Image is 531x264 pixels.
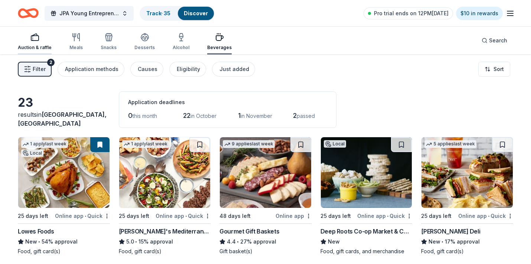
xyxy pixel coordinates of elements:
[18,137,110,255] a: Image for Lowes Foods1 applylast weekLocal25 days leftOnline app•QuickLowes FoodsNew•54% approval...
[128,98,327,107] div: Application deadlines
[173,45,189,51] div: Alcohol
[241,113,272,119] span: in November
[128,112,133,119] span: 0
[219,65,249,74] div: Just added
[421,248,513,255] div: Food, gift card(s)
[134,45,155,51] div: Desserts
[55,211,110,220] div: Online app Quick
[207,30,232,54] button: Beverages
[320,248,413,255] div: Food, gift cards, and merchandise
[220,137,311,208] img: Image for Gourmet Gift Baskets
[293,112,297,119] span: 2
[489,36,507,45] span: Search
[223,140,275,148] div: 9 applies last week
[237,239,239,245] span: •
[184,10,208,16] a: Discover
[18,237,110,246] div: 54% approval
[212,62,255,77] button: Just added
[45,6,134,21] button: JPA Young Entrepreneur’s Christmas Market
[119,248,211,255] div: Food, gift card(s)
[38,239,40,245] span: •
[130,62,163,77] button: Causes
[456,7,503,20] a: $10 in rewards
[134,30,155,54] button: Desserts
[119,237,211,246] div: 15% approval
[25,237,37,246] span: New
[119,227,211,236] div: [PERSON_NAME]'s Mediterranean Cafe
[421,237,513,246] div: 17% approval
[135,239,137,245] span: •
[101,45,117,51] div: Snacks
[357,211,412,220] div: Online app Quick
[133,113,157,119] span: this month
[421,227,480,236] div: [PERSON_NAME] Deli
[478,62,510,77] button: Sort
[58,62,124,77] button: Application methods
[421,212,452,220] div: 25 days left
[18,30,52,54] button: Auction & raffle
[18,227,54,236] div: Lowes Foods
[320,227,413,236] div: Deep Roots Co-op Market & Café
[18,45,52,51] div: Auction & raffle
[493,65,504,74] span: Sort
[238,112,241,119] span: 1
[138,65,157,74] div: Causes
[101,30,117,54] button: Snacks
[374,9,449,18] span: Pro trial ends on 12PM[DATE]
[276,211,312,220] div: Online app
[320,137,413,255] a: Image for Deep Roots Co-op Market & CaféLocal25 days leftOnline app•QuickDeep Roots Co-op Market ...
[185,213,187,219] span: •
[219,212,251,220] div: 48 days left
[18,248,110,255] div: Food, gift card(s)
[18,4,39,22] a: Home
[207,45,232,51] div: Beverages
[122,140,169,148] div: 1 apply last week
[364,7,453,19] a: Pro trial ends on 12PM[DATE]
[156,211,211,220] div: Online app Quick
[18,62,52,77] button: Filter2
[18,111,107,127] span: in
[169,62,206,77] button: Eligibility
[442,239,444,245] span: •
[119,137,211,255] a: Image for Taziki's Mediterranean Cafe1 applylast week25 days leftOnline app•Quick[PERSON_NAME]'s ...
[183,112,190,119] span: 22
[126,237,134,246] span: 5.0
[421,137,513,208] img: Image for McAlister's Deli
[297,113,315,119] span: passed
[69,45,83,51] div: Meals
[320,212,351,220] div: 25 days left
[21,140,68,148] div: 1 apply last week
[119,137,211,208] img: Image for Taziki's Mediterranean Cafe
[140,6,215,21] button: Track· 35Discover
[476,33,513,48] button: Search
[18,137,110,208] img: Image for Lowes Foods
[219,248,312,255] div: Gift basket(s)
[173,30,189,54] button: Alcohol
[324,140,346,148] div: Local
[458,211,513,220] div: Online app Quick
[488,213,489,219] span: •
[387,213,388,219] span: •
[219,237,312,246] div: 27% approval
[328,237,340,246] span: New
[18,111,107,127] span: [GEOGRAPHIC_DATA], [GEOGRAPHIC_DATA]
[227,237,236,246] span: 4.4
[69,30,83,54] button: Meals
[429,237,440,246] span: New
[146,10,170,16] a: Track· 35
[219,137,312,255] a: Image for Gourmet Gift Baskets9 applieslast week48 days leftOnline appGourmet Gift Baskets4.4•27%...
[21,149,43,157] div: Local
[33,65,46,74] span: Filter
[424,140,476,148] div: 5 applies last week
[421,137,513,255] a: Image for McAlister's Deli5 applieslast week25 days leftOnline app•Quick[PERSON_NAME] DeliNew•17%...
[177,65,200,74] div: Eligibility
[18,110,110,128] div: results
[65,65,118,74] div: Application methods
[18,95,110,110] div: 23
[59,9,119,18] span: JPA Young Entrepreneur’s Christmas Market
[85,213,86,219] span: •
[190,113,216,119] span: in October
[47,59,55,66] div: 2
[219,227,279,236] div: Gourmet Gift Baskets
[119,212,149,220] div: 25 days left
